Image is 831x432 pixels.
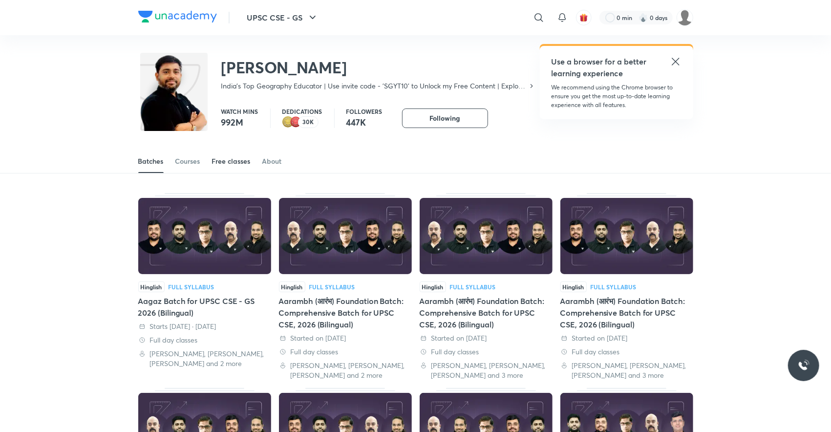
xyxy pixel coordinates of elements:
[420,333,553,343] div: Started on 31 Jul 2025
[138,322,271,331] div: Starts in 2 days · 8 Sep 2025
[175,150,200,173] a: Courses
[262,150,282,173] a: About
[138,11,217,25] a: Company Logo
[798,360,810,371] img: ttu
[346,108,383,114] p: Followers
[290,116,302,128] img: educator badge1
[552,56,649,79] h5: Use a browser for a better learning experience
[279,193,412,380] div: Aarambh (आरंभ) Foundation Batch: Comprehensive Batch for UPSC CSE, 2026 (Bilingual)
[560,193,693,380] div: Aarambh (आरंभ) Foundation Batch: Comprehensive Batch for UPSC CSE, 2026 (Bilingual)
[138,156,164,166] div: Batches
[309,284,355,290] div: Full Syllabus
[282,108,322,114] p: Dedications
[282,116,294,128] img: educator badge2
[402,108,488,128] button: Following
[138,281,165,292] span: Hinglish
[560,347,693,357] div: Full day classes
[552,83,682,109] p: We recommend using the Chrome browser to ensure you get the most up-to-date learning experience w...
[262,156,282,166] div: About
[279,361,412,380] div: Sudarshan Gurjar, Dr Sidharth Arora, Mrunal Patel and 2 more
[138,349,271,368] div: Sudarshan Gurjar, Dr Sidharth Arora, Mrunal Patel and 2 more
[560,333,693,343] div: Started on 17 Jul 2025
[279,281,305,292] span: Hinglish
[560,295,693,330] div: Aarambh (आरंभ) Foundation Batch: Comprehensive Batch for UPSC CSE, 2026 (Bilingual)
[346,116,383,128] p: 447K
[138,198,271,274] img: Thumbnail
[420,198,553,274] img: Thumbnail
[221,58,535,77] h2: [PERSON_NAME]
[591,284,637,290] div: Full Syllabus
[138,11,217,22] img: Company Logo
[677,9,693,26] img: Sapna Yadav
[221,108,258,114] p: Watch mins
[221,116,258,128] p: 992M
[576,10,592,25] button: avatar
[138,150,164,173] a: Batches
[138,335,271,345] div: Full day classes
[420,295,553,330] div: Aarambh (आरंभ) Foundation Batch: Comprehensive Batch for UPSC CSE, 2026 (Bilingual)
[212,150,251,173] a: Free classes
[138,295,271,319] div: Aagaz Batch for UPSC CSE - GS 2026 (Bilingual)
[420,361,553,380] div: Sudarshan Gurjar, Dr Sidharth Arora, Arti Chhawari and 3 more
[560,361,693,380] div: Sudarshan Gurjar, Dr Sidharth Arora, Arti Chhawari and 3 more
[241,8,324,27] button: UPSC CSE - GS
[175,156,200,166] div: Courses
[169,284,214,290] div: Full Syllabus
[221,81,528,91] p: India's Top Geography Educator | Use invite code - 'SGYT10' to Unlock my Free Content | Explore t...
[302,119,314,126] p: 30K
[279,347,412,357] div: Full day classes
[138,193,271,380] div: Aagaz Batch for UPSC CSE - GS 2026 (Bilingual)
[279,198,412,274] img: Thumbnail
[279,333,412,343] div: Started on 29 Aug 2025
[420,281,446,292] span: Hinglish
[560,281,587,292] span: Hinglish
[420,193,553,380] div: Aarambh (आरंभ) Foundation Batch: Comprehensive Batch for UPSC CSE, 2026 (Bilingual)
[560,198,693,274] img: Thumbnail
[212,156,251,166] div: Free classes
[420,347,553,357] div: Full day classes
[579,13,588,22] img: avatar
[450,284,496,290] div: Full Syllabus
[430,113,460,123] span: Following
[279,295,412,330] div: Aarambh (आरंभ) Foundation Batch: Comprehensive Batch for UPSC CSE, 2026 (Bilingual)
[639,13,648,22] img: streak
[140,55,208,149] img: class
